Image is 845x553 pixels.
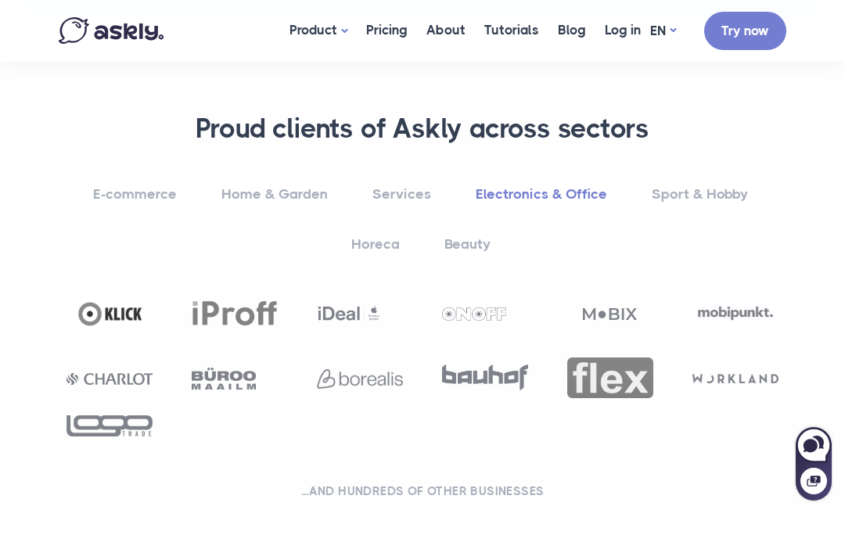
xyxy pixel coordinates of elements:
a: Electronics & Office [455,173,627,216]
img: iProff [192,300,278,326]
img: Borealis [317,369,403,389]
img: Ideal [317,301,381,326]
img: Klick [67,296,153,330]
h2: ...and hundreds of other businesses [59,483,786,499]
img: Charlot [67,373,153,385]
a: E-commerce [73,173,197,216]
img: Workland [692,374,778,383]
h3: Proud clients of Askly across sectors [59,112,786,145]
a: Try now [704,12,786,50]
img: Askly [59,17,164,44]
a: Home & Garden [201,173,348,216]
img: Flex Sülearvutikeskus [567,357,653,398]
img: Büroomaailm [192,368,256,390]
img: ONOFF [442,307,506,321]
a: Sport & Hobby [631,173,768,216]
a: Services [352,173,451,216]
iframe: Askly chat [794,424,833,502]
img: Bauhof [442,364,528,390]
img: Logotrade [67,415,153,436]
img: Mobipunkt [692,285,778,342]
a: EN [650,20,676,42]
img: Mobix [583,308,637,320]
a: Horeca [331,223,420,266]
a: Beauty [424,223,511,266]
